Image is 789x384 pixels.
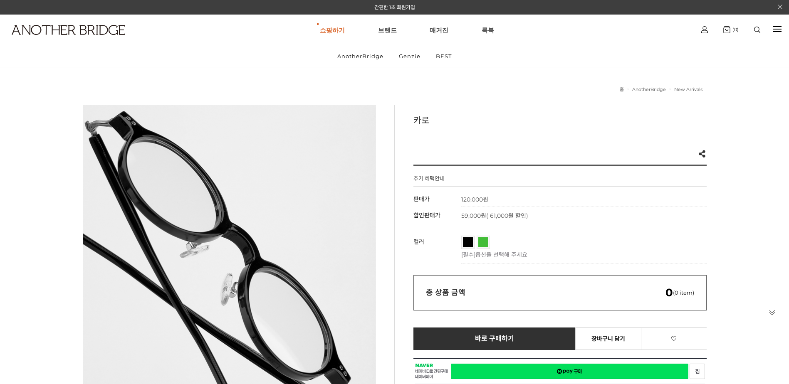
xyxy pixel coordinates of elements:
strong: 총 상품 금액 [426,288,465,297]
a: Genzie [392,45,428,67]
span: 할인판매가 [413,212,440,219]
span: 옵션을 선택해 주세요 [475,251,527,258]
img: cart [701,26,708,33]
a: 새창 [451,364,688,379]
th: 컬러 [413,231,461,263]
p: [필수] [461,250,702,258]
a: logo [4,25,123,55]
span: (0 item) [665,289,694,296]
span: (0) [730,27,739,32]
span: 투명그린 [478,237,513,242]
strong: 120,000원 [461,196,488,203]
span: 59,000원 [461,212,528,219]
a: New Arrivals [674,86,702,92]
h3: 카로 [413,113,707,126]
li: 투명그린 [477,236,490,249]
span: 바로 구매하기 [475,335,514,342]
span: 판매가 [413,195,430,203]
a: 쇼핑하기 [320,15,345,45]
a: AnotherBridge [330,45,391,67]
img: logo [12,25,125,35]
li: 블랙 [461,236,475,249]
a: 간편한 1초 회원가입 [374,4,415,10]
span: 블랙 [463,237,489,242]
a: 홈 [620,86,624,92]
a: 매거진 [430,15,448,45]
img: cart [723,26,730,33]
span: ( 61,000원 할인) [486,212,528,219]
img: search [754,27,760,33]
h4: 추가 혜택안내 [413,174,445,186]
a: 블랙 [463,237,473,247]
a: (0) [723,26,739,33]
a: BEST [429,45,459,67]
a: 새창 [690,364,705,379]
a: 룩북 [482,15,494,45]
a: 바로 구매하기 [413,327,576,350]
a: 투명그린 [478,237,488,247]
a: AnotherBridge [632,86,666,92]
a: 브랜드 [378,15,397,45]
a: 장바구니 담기 [575,327,641,350]
em: 0 [665,286,673,299]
